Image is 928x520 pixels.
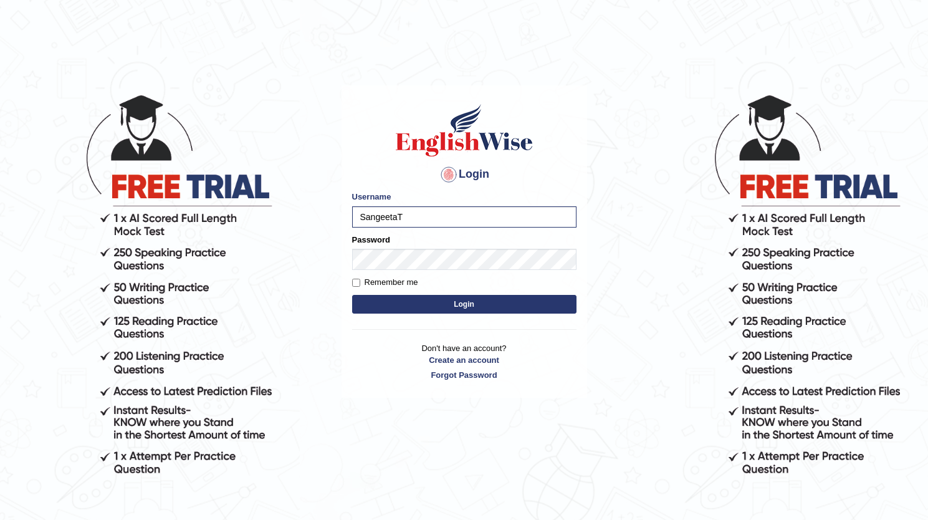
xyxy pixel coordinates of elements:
[352,295,576,314] button: Login
[352,191,391,203] label: Username
[352,165,576,185] h4: Login
[352,354,576,366] a: Create an account
[352,279,360,287] input: Remember me
[393,102,535,158] img: Logo of English Wise sign in for intelligent practice with AI
[352,276,418,289] label: Remember me
[352,234,390,246] label: Password
[352,342,576,381] p: Don't have an account?
[352,369,576,381] a: Forgot Password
